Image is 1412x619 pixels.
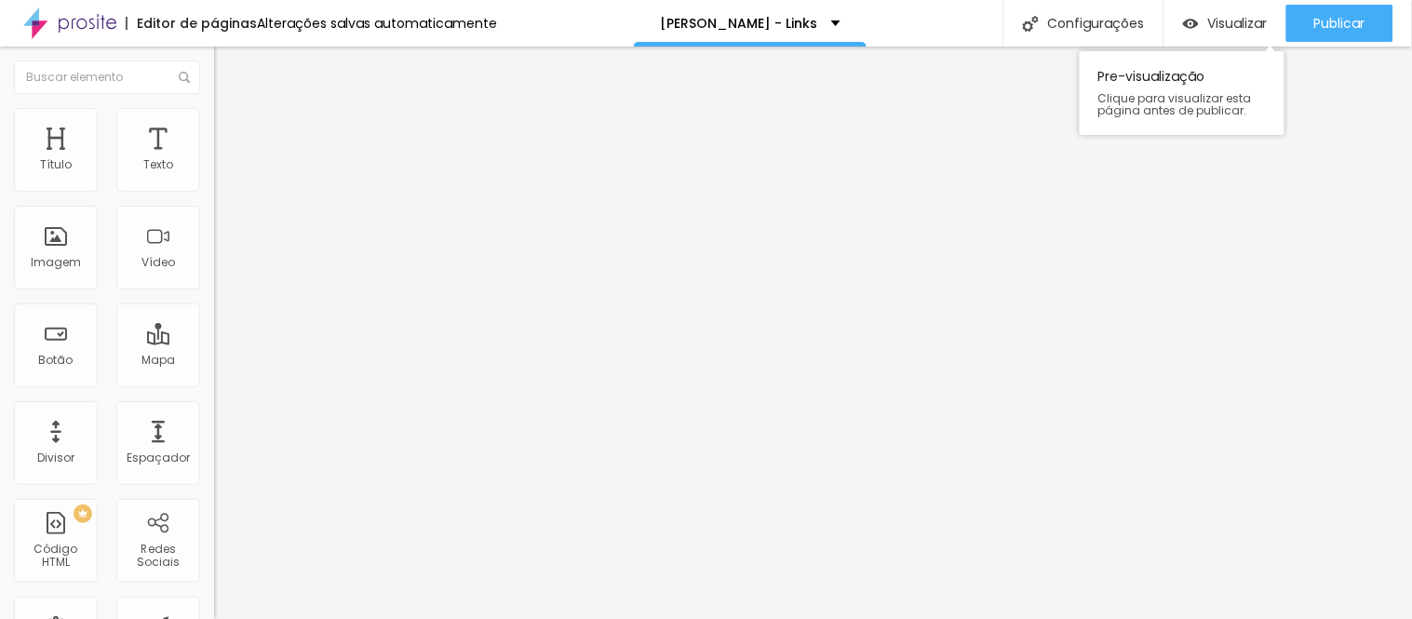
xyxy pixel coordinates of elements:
img: Icone [1023,16,1039,32]
button: Publicar [1286,5,1393,42]
div: Pre-visualização [1080,51,1284,135]
span: Visualizar [1208,16,1268,31]
div: Imagem [31,256,81,269]
span: Publicar [1314,16,1365,31]
iframe: Editor [214,47,1412,619]
div: Título [40,158,72,171]
div: Vídeo [141,256,175,269]
div: Alterações salvas automaticamente [257,17,497,30]
img: view-1.svg [1183,16,1199,32]
div: Mapa [141,354,175,367]
div: Espaçador [127,451,190,464]
p: [PERSON_NAME] - Links [660,17,817,30]
div: Redes Sociais [121,543,195,570]
img: Icone [179,72,190,83]
div: Editor de páginas [126,17,257,30]
div: Código HTML [19,543,92,570]
span: Clique para visualizar esta página antes de publicar. [1098,92,1266,116]
input: Buscar elemento [14,61,200,94]
button: Visualizar [1164,5,1286,42]
div: Divisor [37,451,74,464]
div: Texto [143,158,173,171]
div: Botão [39,354,74,367]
